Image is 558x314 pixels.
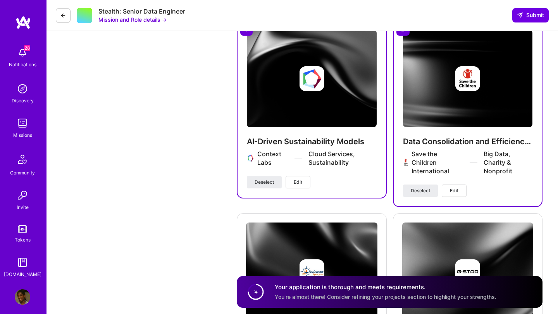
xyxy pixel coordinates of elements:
[9,60,36,69] div: Notifications
[403,185,438,197] button: Deselect
[17,203,29,211] div: Invite
[455,66,480,91] img: Company logo
[275,283,496,291] h4: Your application is thorough and meets requirements.
[13,150,32,169] img: Community
[403,158,409,167] img: Company logo
[12,97,34,105] div: Discovery
[15,255,30,270] img: guide book
[442,185,467,197] button: Edit
[450,187,458,194] span: Edit
[512,8,549,22] button: Submit
[15,188,30,203] img: Invite
[257,150,376,167] div: Context Labs Cloud Services, Sustainability
[15,45,30,60] img: bell
[517,12,523,18] i: icon SendLight
[98,7,185,16] div: Stealth: Senior Data Engineer
[15,289,30,305] img: User Avatar
[412,150,532,175] div: Save the Children International Big Data, Charity & Nonprofit
[255,179,274,186] span: Deselect
[15,236,31,244] div: Tokens
[98,16,167,24] button: Mission and Role details →
[517,11,544,19] span: Submit
[18,225,27,233] img: tokens
[13,289,32,305] a: User Avatar
[15,81,30,97] img: discovery
[247,176,282,188] button: Deselect
[294,158,302,159] img: divider
[4,270,41,278] div: [DOMAIN_NAME]
[299,66,324,91] img: Company logo
[10,169,35,177] div: Community
[15,116,30,131] img: teamwork
[247,136,377,147] h4: AI-Driven Sustainability Models
[247,154,254,163] img: Company logo
[294,179,302,186] span: Edit
[60,12,66,19] i: icon LeftArrowDark
[275,293,496,300] span: You're almost there! Consider refining your projects section to highlight your strengths.
[286,176,310,188] button: Edit
[24,45,30,51] span: 28
[470,162,477,163] img: divider
[403,136,533,147] h4: Data Consolidation and Efficiency Boost
[15,16,31,29] img: logo
[411,187,430,194] span: Deselect
[13,131,32,139] div: Missions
